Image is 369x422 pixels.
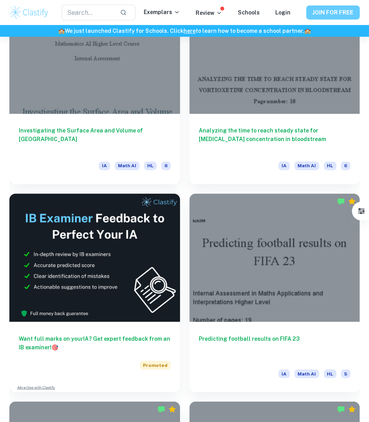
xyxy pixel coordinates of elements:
h6: Analyzing the time to reach steady state for [MEDICAL_DATA] concentration in bloodstream [199,126,351,152]
span: IA [99,161,110,170]
span: HL [324,161,336,170]
a: Want full marks on yourIA? Get expert feedback from an IB examiner!PromotedAdvertise with Clastify [9,193,180,392]
input: Search... [62,5,114,20]
span: Math AI [115,161,139,170]
h6: Predicting football results on FIFA 23 [199,334,351,360]
a: Advertise with Clastify [17,384,55,390]
img: Marked [337,197,345,205]
span: IA [278,369,290,378]
div: Premium [348,405,356,413]
span: 6 [341,161,350,170]
span: Promoted [140,361,171,369]
span: 6 [161,161,171,170]
p: Review [196,9,222,17]
span: HL [144,161,157,170]
img: Marked [157,405,165,413]
div: Premium [348,197,356,205]
h6: We just launched Clastify for Schools. Click to learn how to become a school partner. [2,27,367,35]
a: Predicting football results on FIFA 23IAMath AIHL5 [189,193,360,392]
h6: Investigating the Surface Area and Volume of [GEOGRAPHIC_DATA] [19,126,171,152]
div: Premium [168,405,176,413]
span: 🏫 [304,28,311,34]
img: Clastify logo [9,5,49,20]
button: Filter [353,203,369,219]
p: Exemplars [144,8,180,16]
span: 🏫 [58,28,65,34]
h6: Want full marks on your IA ? Get expert feedback from an IB examiner! [19,334,171,351]
span: Math AI [294,161,319,170]
span: HL [324,369,336,378]
a: here [184,28,196,34]
span: 5 [341,369,350,378]
button: JOIN FOR FREE [306,5,360,20]
a: Login [275,9,291,16]
span: IA [278,161,290,170]
span: Math AI [294,369,319,378]
img: Thumbnail [9,193,180,321]
a: Schools [238,9,260,16]
span: 🎯 [52,344,58,350]
img: Marked [337,405,345,413]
